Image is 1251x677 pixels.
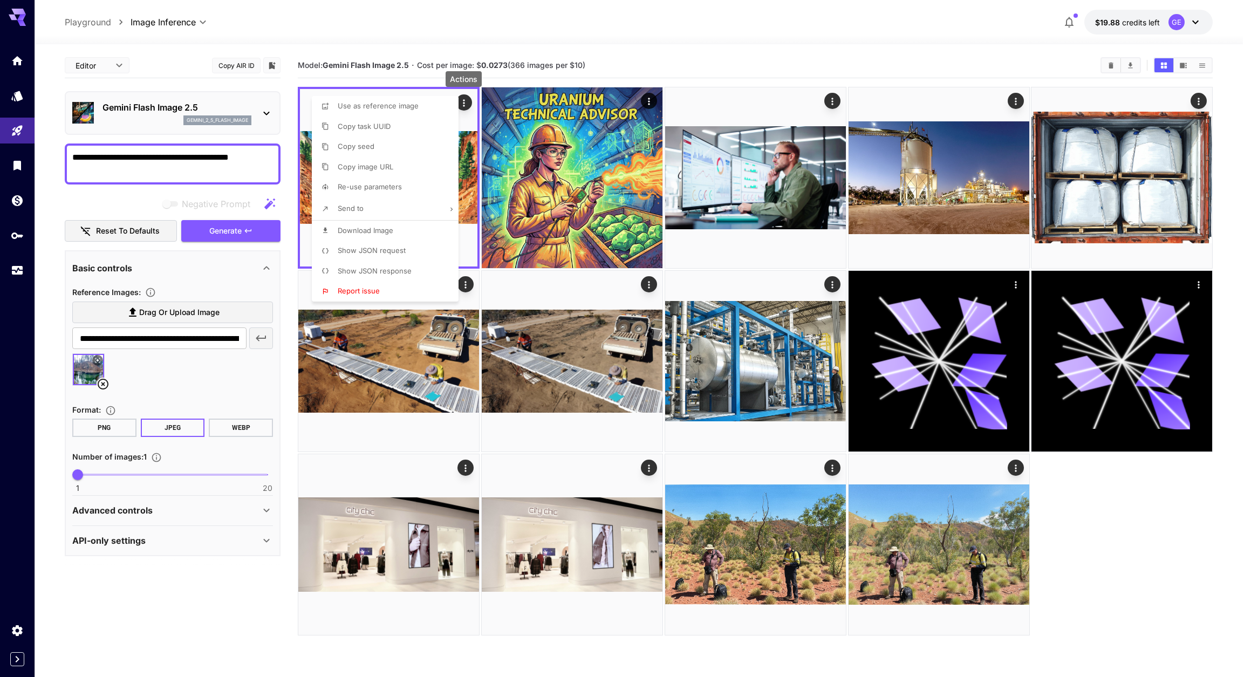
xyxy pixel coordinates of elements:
[338,162,393,171] span: Copy image URL
[338,246,406,255] span: Show JSON request
[446,71,482,87] div: Actions
[338,182,402,191] span: Re-use parameters
[338,226,393,235] span: Download Image
[338,286,380,295] span: Report issue
[338,122,391,131] span: Copy task UUID
[338,204,364,213] span: Send to
[338,142,374,151] span: Copy seed
[338,101,419,110] span: Use as reference image
[338,266,412,275] span: Show JSON response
